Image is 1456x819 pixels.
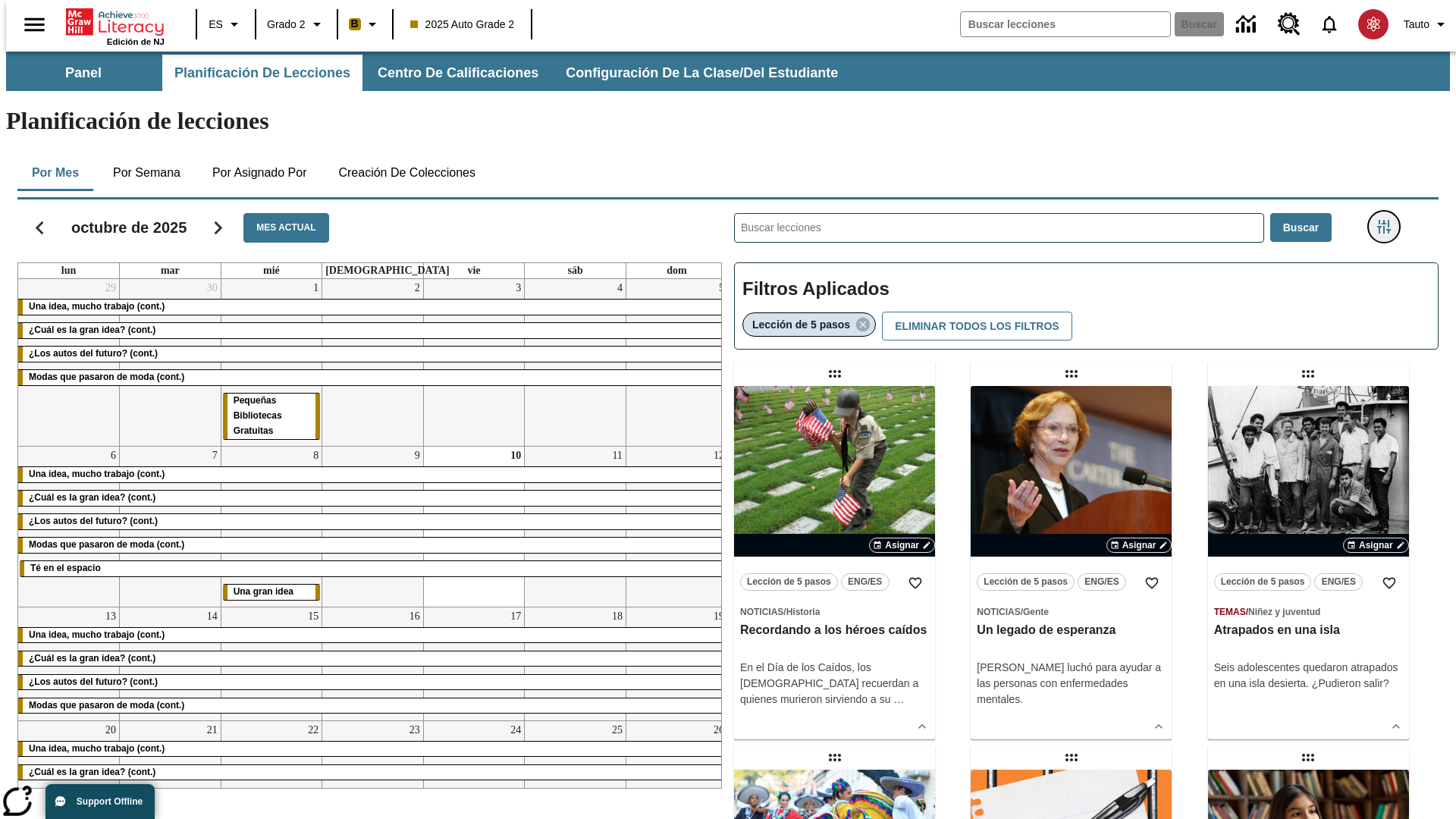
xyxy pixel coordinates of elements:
span: Lección de 5 pasos [752,318,850,331]
h1: Planificación de lecciones [6,107,1450,135]
button: ENG/ES [1078,573,1126,591]
span: Una gran idea [234,586,293,597]
button: Panel [8,55,159,91]
a: 25 de octubre de 2025 [609,721,626,739]
span: ¿Los autos del futuro? (cont.) [29,348,158,359]
a: 1 de octubre de 2025 [310,279,322,297]
button: Escoja un nuevo avatar [1349,5,1398,44]
span: ENG/ES [1084,574,1119,590]
button: Lección de 5 pasos [977,573,1075,591]
a: Centro de información [1227,4,1269,45]
button: Asignar Elegir fechas [1343,538,1409,553]
div: ¿Los autos del futuro? (cont.) [18,347,727,362]
a: 7 de octubre de 2025 [209,447,221,465]
button: Support Offline [45,784,155,819]
button: Menú lateral de filtros [1369,212,1399,242]
td: 29 de septiembre de 2025 [18,279,120,446]
div: Una idea, mucho trabajo (cont.) [18,300,727,315]
button: Grado: Grado 2, Elige un grado [261,11,332,38]
div: ¿Cuál es la gran idea? (cont.) [18,765,727,780]
td: 2 de octubre de 2025 [322,279,424,446]
button: Añadir a mis Favoritas [1376,570,1403,597]
div: [PERSON_NAME] luchó para ayudar a las personas con enfermedades mentales. [977,660,1166,708]
a: 19 de octubre de 2025 [711,607,727,626]
a: lunes [58,263,79,278]
span: / [1021,607,1023,617]
span: Niñez y juventud [1248,607,1320,617]
a: Portada [66,7,165,37]
a: 11 de octubre de 2025 [609,447,625,465]
div: Una gran idea [223,585,321,600]
a: 23 de octubre de 2025 [406,721,423,739]
td: 17 de octubre de 2025 [423,607,525,720]
span: Una idea, mucho trabajo (cont.) [29,629,165,640]
span: 2025 Auto Grade 2 [410,17,515,33]
a: Notificaciones [1310,5,1349,44]
a: Centro de recursos, Se abrirá en una pestaña nueva. [1269,4,1310,45]
input: Buscar campo [961,12,1170,36]
button: Ver más [911,715,934,738]
div: Una idea, mucho trabajo (cont.) [18,467,727,482]
span: Gente [1023,607,1049,617]
button: Por semana [101,155,193,191]
span: Configuración de la clase/del estudiante [566,64,838,82]
button: Por asignado por [200,155,319,191]
h2: Filtros Aplicados [742,271,1430,308]
a: 16 de octubre de 2025 [406,607,423,626]
div: Té en el espacio [20,561,726,576]
a: 9 de octubre de 2025 [412,447,423,465]
span: Centro de calificaciones [378,64,538,82]
td: 1 de octubre de 2025 [221,279,322,446]
a: 29 de septiembre de 2025 [102,279,119,297]
span: Noticias [740,607,783,617]
div: lesson details [1208,386,1409,739]
a: 18 de octubre de 2025 [609,607,626,626]
button: Perfil/Configuración [1398,11,1456,38]
h2: octubre de 2025 [71,218,187,237]
td: 11 de octubre de 2025 [525,446,626,607]
button: Abrir el menú lateral [12,2,57,47]
div: Eliminar Lección de 5 pasos el ítem seleccionado del filtro [742,312,876,337]
button: Asignar Elegir fechas [1106,538,1172,553]
td: 12 de octubre de 2025 [626,446,727,607]
input: Buscar lecciones [735,214,1263,242]
span: / [783,607,786,617]
a: 8 de octubre de 2025 [310,447,322,465]
span: Una idea, mucho trabajo (cont.) [29,301,165,312]
button: Seguir [199,209,237,247]
h3: Recordando a los héroes caídos [740,623,929,639]
span: Asignar [885,538,919,552]
td: 14 de octubre de 2025 [120,607,221,720]
button: Añadir a mis Favoritas [902,570,929,597]
button: Eliminar todos los filtros [882,312,1072,341]
div: Seis adolescentes quedaron atrapados en una isla desierta. ¿Pudieron salir? [1214,660,1403,692]
a: 22 de octubre de 2025 [305,721,322,739]
td: 7 de octubre de 2025 [120,446,221,607]
a: viernes [464,263,483,278]
button: Centro de calificaciones [366,55,551,91]
span: ¿Cuál es la gran idea? (cont.) [29,653,155,664]
span: Lección de 5 pasos [984,574,1068,590]
div: ¿Los autos del futuro? (cont.) [18,514,727,529]
span: Historia [786,607,821,617]
div: Lección arrastrable: ¡Que viva el Cinco de Mayo! [823,745,847,770]
span: Panel [65,64,102,82]
span: Temas [1214,607,1246,617]
span: ¿Los autos del futuro? (cont.) [29,676,158,687]
div: Lección arrastrable: Un legado de esperanza [1059,362,1084,386]
div: Subbarra de navegación [6,55,852,91]
a: 12 de octubre de 2025 [711,447,727,465]
td: 15 de octubre de 2025 [221,607,322,720]
a: 30 de septiembre de 2025 [204,279,221,297]
button: Asignar Elegir fechas [869,538,935,553]
span: Una idea, mucho trabajo (cont.) [29,743,165,754]
span: Noticias [977,607,1020,617]
div: Lección arrastrable: La libertad de escribir [1059,745,1084,770]
td: 18 de octubre de 2025 [525,607,626,720]
span: Modas que pasaron de moda (cont.) [29,700,184,711]
span: Modas que pasaron de moda (cont.) [29,372,184,382]
span: Modas que pasaron de moda (cont.) [29,539,184,550]
div: Lección arrastrable: Recordando a los héroes caídos [823,362,847,386]
img: avatar image [1358,9,1389,39]
a: 4 de octubre de 2025 [614,279,626,297]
